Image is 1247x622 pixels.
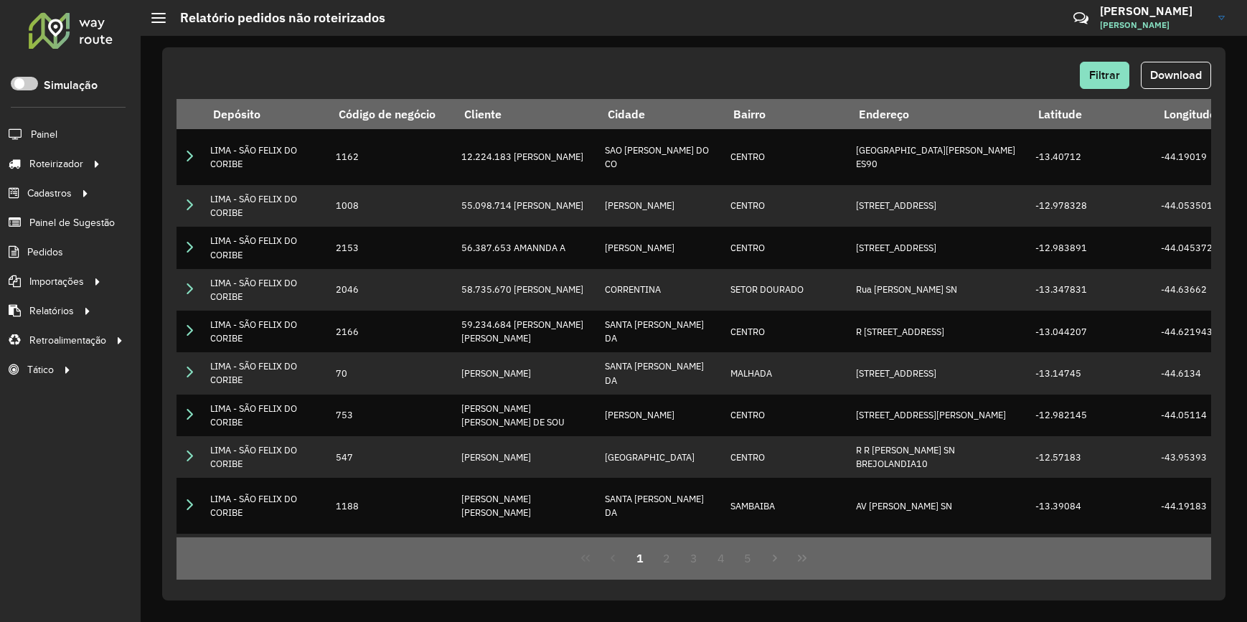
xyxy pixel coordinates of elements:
[27,245,63,260] span: Pedidos
[29,333,106,348] span: Retroalimentação
[203,436,329,478] td: LIMA - SÃO FELIX DO CORIBE
[1080,62,1129,89] button: Filtrar
[44,77,98,94] label: Simulação
[454,227,598,268] td: 56.387.653 AMANNDA A
[203,227,329,268] td: LIMA - SÃO FELIX DO CORIBE
[203,129,329,185] td: LIMA - SÃO FELIX DO CORIBE
[723,311,849,352] td: CENTRO
[849,99,1028,129] th: Endereço
[454,478,598,534] td: [PERSON_NAME] [PERSON_NAME]
[454,311,598,352] td: 59.234.684 [PERSON_NAME] [PERSON_NAME]
[598,436,723,478] td: [GEOGRAPHIC_DATA]
[1028,269,1154,311] td: -13.347831
[849,129,1028,185] td: [GEOGRAPHIC_DATA][PERSON_NAME] ES90
[1028,99,1154,129] th: Latitude
[849,534,1028,575] td: RUA da Harmonia SN
[598,99,723,129] th: Cidade
[454,534,598,575] td: [PERSON_NAME]
[1065,3,1096,34] a: Contato Rápido
[1028,185,1154,227] td: -12.978328
[454,129,598,185] td: 12.224.183 [PERSON_NAME]
[598,311,723,352] td: SANTA [PERSON_NAME] DA
[29,274,84,289] span: Importações
[598,129,723,185] td: SAO [PERSON_NAME] DO CO
[29,303,74,319] span: Relatórios
[454,352,598,394] td: [PERSON_NAME]
[166,10,385,26] h2: Relatório pedidos não roteirizados
[203,395,329,436] td: LIMA - SÃO FELIX DO CORIBE
[723,534,849,575] td: SAO [PERSON_NAME]
[29,215,115,230] span: Painel de Sugestão
[27,362,54,377] span: Tático
[203,478,329,534] td: LIMA - SÃO FELIX DO CORIBE
[598,227,723,268] td: [PERSON_NAME]
[849,395,1028,436] td: [STREET_ADDRESS][PERSON_NAME]
[598,185,723,227] td: [PERSON_NAME]
[849,352,1028,394] td: [STREET_ADDRESS]
[626,545,654,572] button: 1
[1028,478,1154,534] td: -13.39084
[1150,69,1202,81] span: Download
[598,269,723,311] td: CORRENTINA
[454,99,598,129] th: Cliente
[203,99,329,129] th: Depósito
[203,352,329,394] td: LIMA - SÃO FELIX DO CORIBE
[1028,311,1154,352] td: -13.044207
[329,395,454,436] td: 753
[1141,62,1211,89] button: Download
[329,534,454,575] td: 123
[29,156,83,171] span: Roteirizador
[203,534,329,575] td: LIMA - SÃO FELIX DO CORIBE
[1028,129,1154,185] td: -13.40712
[849,436,1028,478] td: R R [PERSON_NAME] SN BREJOLANDIA10
[27,186,72,201] span: Cadastros
[849,269,1028,311] td: Rua [PERSON_NAME] SN
[723,185,849,227] td: CENTRO
[329,99,454,129] th: Código de negócio
[723,227,849,268] td: CENTRO
[723,269,849,311] td: SETOR DOURADO
[454,185,598,227] td: 55.098.714 [PERSON_NAME]
[203,185,329,227] td: LIMA - SÃO FELIX DO CORIBE
[849,311,1028,352] td: R [STREET_ADDRESS]
[454,436,598,478] td: [PERSON_NAME]
[598,395,723,436] td: [PERSON_NAME]
[203,311,329,352] td: LIMA - SÃO FELIX DO CORIBE
[789,545,816,572] button: Last Page
[1100,4,1208,18] h3: [PERSON_NAME]
[329,269,454,311] td: 2046
[1028,534,1154,575] td: -13.435523
[653,545,680,572] button: 2
[329,352,454,394] td: 70
[849,185,1028,227] td: [STREET_ADDRESS]
[31,127,57,142] span: Painel
[1089,69,1120,81] span: Filtrar
[723,436,849,478] td: CENTRO
[329,185,454,227] td: 1008
[1028,352,1154,394] td: -13.14745
[735,545,762,572] button: 5
[598,478,723,534] td: SANTA [PERSON_NAME] DA
[723,395,849,436] td: CENTRO
[454,395,598,436] td: [PERSON_NAME] [PERSON_NAME] DE SOU
[849,227,1028,268] td: [STREET_ADDRESS]
[329,478,454,534] td: 1188
[203,269,329,311] td: LIMA - SÃO FELIX DO CORIBE
[723,129,849,185] td: CENTRO
[1028,436,1154,478] td: -12.57183
[329,311,454,352] td: 2166
[1028,227,1154,268] td: -12.983891
[329,227,454,268] td: 2153
[761,545,789,572] button: Next Page
[598,352,723,394] td: SANTA [PERSON_NAME] DA
[598,534,723,575] td: JABORANDI
[707,545,735,572] button: 4
[723,352,849,394] td: MALHADA
[849,478,1028,534] td: AV [PERSON_NAME] SN
[454,269,598,311] td: 58.735.670 [PERSON_NAME]
[723,478,849,534] td: SAMBAIBA
[1100,19,1208,32] span: [PERSON_NAME]
[1028,395,1154,436] td: -12.982145
[329,129,454,185] td: 1162
[723,99,849,129] th: Bairro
